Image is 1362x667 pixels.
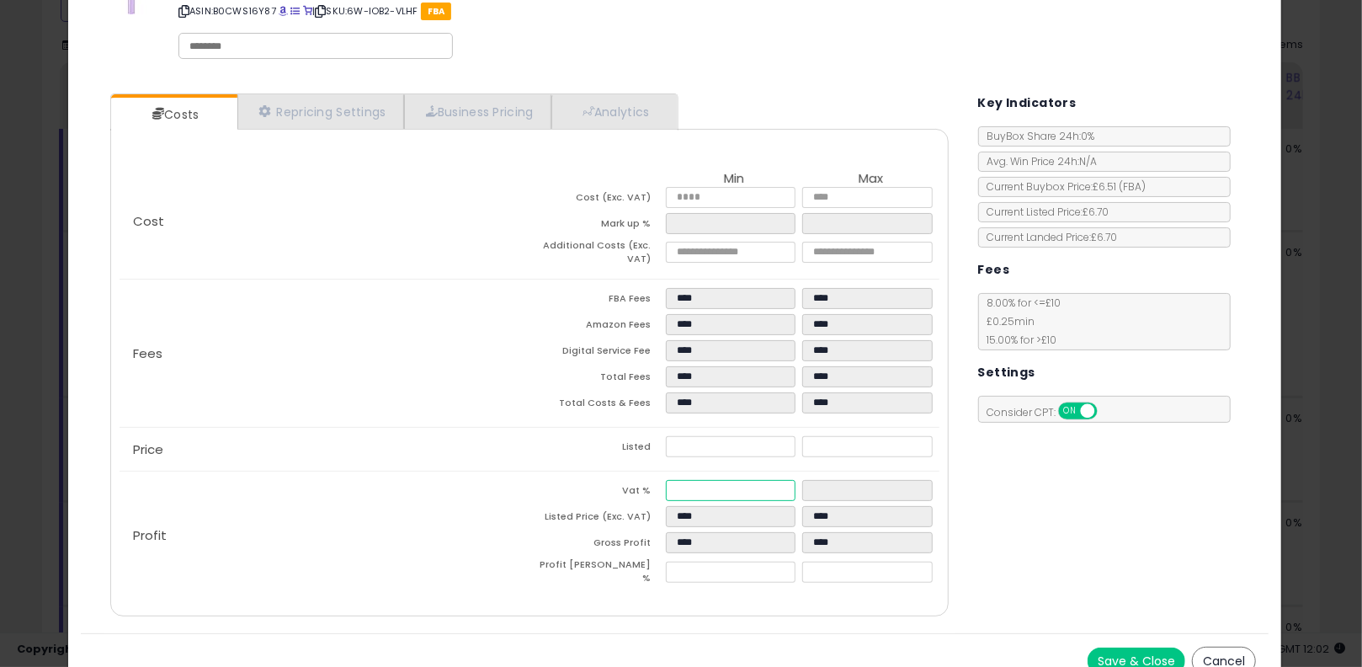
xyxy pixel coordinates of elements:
a: All offer listings [290,4,300,18]
a: Business Pricing [404,94,551,129]
span: £0.25 min [979,314,1035,328]
a: Analytics [551,94,676,129]
span: Consider CPT: [979,405,1120,419]
th: Max [802,172,939,187]
p: Fees [120,347,529,360]
td: Listed Price (Exc. VAT) [529,506,666,532]
span: ( FBA ) [1120,179,1147,194]
span: 15.00 % for > £10 [979,333,1057,347]
td: Profit [PERSON_NAME] % [529,558,666,590]
h5: Key Indicators [978,93,1077,114]
h5: Settings [978,362,1035,383]
td: Listed [529,436,666,462]
th: Min [666,172,802,187]
span: Current Listed Price: £6.70 [979,205,1109,219]
td: Total Costs & Fees [529,392,666,419]
td: FBA Fees [529,288,666,314]
span: 8.00 % for <= £10 [979,296,1061,347]
a: BuyBox page [279,4,288,18]
span: BuyBox Share 24h: 0% [979,129,1095,143]
p: Profit [120,529,529,542]
h5: Fees [978,259,1010,280]
span: Current Landed Price: £6.70 [979,230,1118,244]
span: £6.51 [1093,179,1147,194]
span: Current Buybox Price: [979,179,1147,194]
td: Total Fees [529,366,666,392]
td: Vat % [529,480,666,506]
a: Repricing Settings [237,94,404,129]
td: Digital Service Fee [529,340,666,366]
td: Cost (Exc. VAT) [529,187,666,213]
p: Price [120,443,529,456]
a: Costs [111,98,236,131]
span: Avg. Win Price 24h: N/A [979,154,1098,168]
td: Additional Costs (Exc. VAT) [529,239,666,270]
p: Cost [120,215,529,228]
span: OFF [1094,404,1121,419]
span: FBA [421,3,452,20]
td: Amazon Fees [529,314,666,340]
td: Mark up % [529,213,666,239]
td: Gross Profit [529,532,666,558]
a: Your listing only [303,4,312,18]
span: ON [1060,404,1081,419]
